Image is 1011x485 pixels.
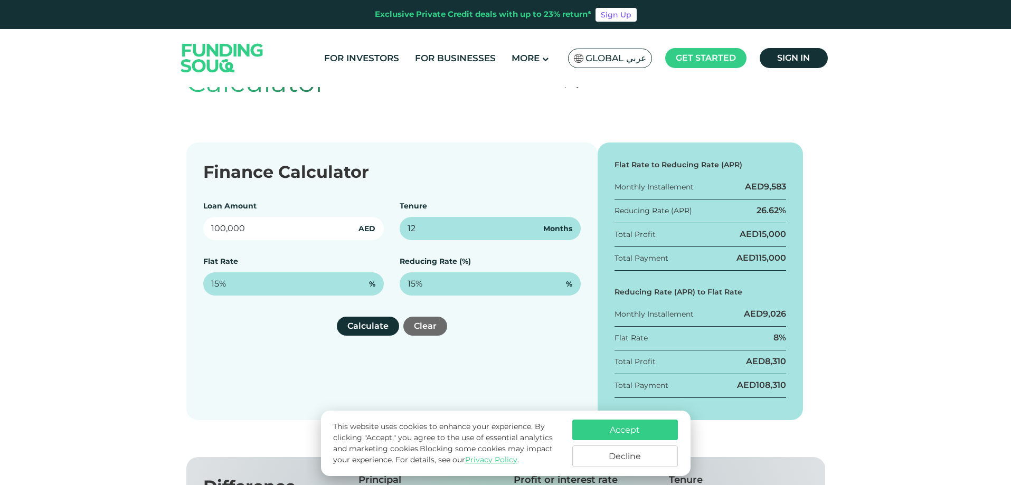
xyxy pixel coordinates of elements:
div: Total Profit [615,356,656,367]
button: Accept [572,420,678,440]
div: AED [744,308,786,320]
span: For details, see our . [395,455,519,464]
div: Total Profit [615,229,656,240]
span: Blocking some cookies may impact your experience. [333,444,553,464]
div: Exclusive Private Credit deals with up to 23% return* [375,8,591,21]
span: 9,026 [763,309,786,319]
button: Calculate [337,317,399,336]
div: 8% [773,332,786,344]
div: Finance Calculator [203,159,581,185]
div: 26.62% [757,205,786,216]
label: Tenure [400,201,427,211]
span: 9,583 [764,182,786,192]
a: Sign in [760,48,828,68]
div: AED [737,379,786,391]
img: Logo [171,31,274,84]
span: AED [358,223,375,234]
div: AED [740,229,786,240]
label: Flat Rate [203,256,238,266]
div: AED [745,181,786,193]
span: 8,310 [765,356,786,366]
div: Reducing Rate (APR) to Flat Rate [615,287,787,298]
a: Sign Up [596,8,637,22]
span: % [566,279,572,290]
div: Total Payment [615,380,668,391]
span: 108,310 [756,380,786,390]
div: Total Payment [615,253,668,264]
span: More [512,53,540,63]
div: AED [736,252,786,264]
span: 115,000 [755,253,786,263]
button: Decline [572,445,678,467]
div: Flat Rate [615,332,648,344]
label: Loan Amount [203,201,257,211]
div: Flat Rate to Reducing Rate (APR) [615,159,787,170]
label: Reducing Rate (%) [400,256,471,266]
button: Clear [403,317,447,336]
span: Global عربي [585,52,646,64]
div: AED [746,356,786,367]
span: Get started [676,53,736,63]
div: Reducing Rate (APR) [615,205,692,216]
div: Monthly Installement [615,182,694,193]
img: SA Flag [574,54,583,63]
div: Monthly Installement [615,309,694,320]
p: This website uses cookies to enhance your experience. By clicking "Accept," you agree to the use ... [333,421,561,465]
a: For Businesses [412,50,498,67]
span: Sign in [777,53,810,63]
span: Months [543,223,572,234]
a: For Investors [322,50,402,67]
span: % [369,279,375,290]
span: 15,000 [759,229,786,239]
a: Privacy Policy [465,455,517,464]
